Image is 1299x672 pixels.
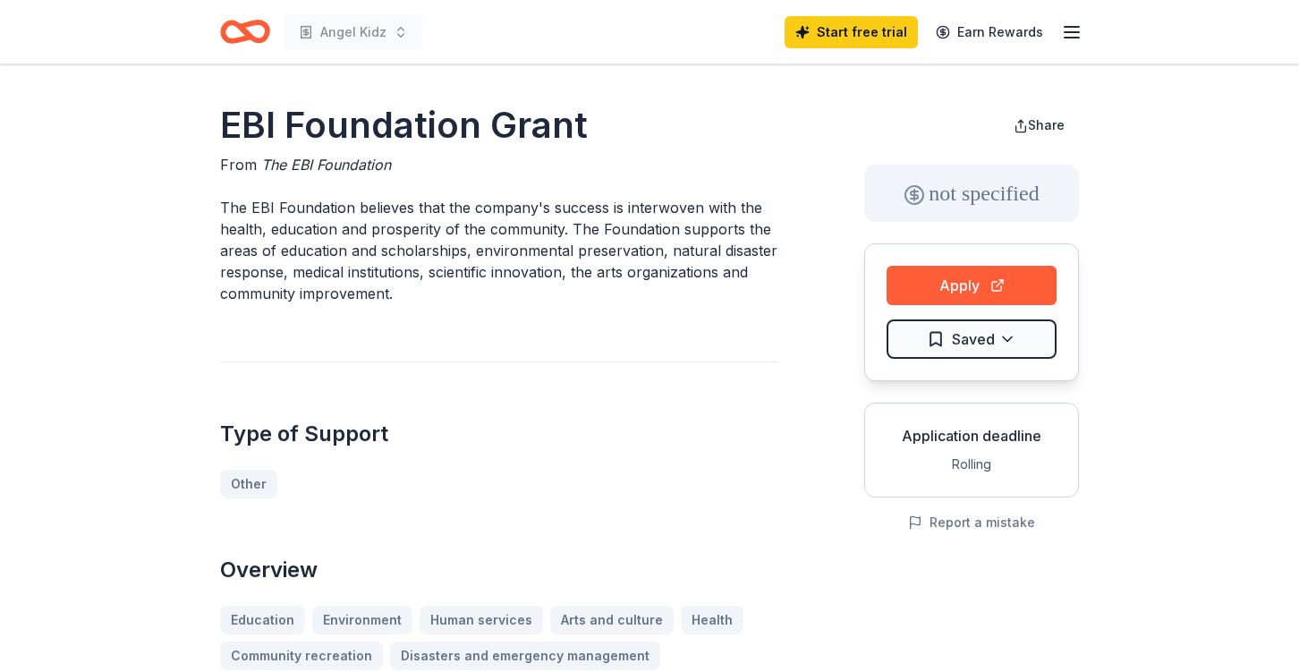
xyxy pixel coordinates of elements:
[220,470,277,498] a: Other
[879,454,1064,475] div: Rolling
[887,319,1057,359] button: Saved
[864,165,1079,222] div: not specified
[220,154,778,175] div: From
[261,156,391,174] span: The EBI Foundation
[284,14,422,50] button: Angel Kidz
[908,512,1035,533] button: Report a mistake
[220,556,778,584] h2: Overview
[785,16,918,48] a: Start free trial
[220,420,778,448] h2: Type of Support
[1028,117,1065,132] span: Share
[887,266,1057,305] button: Apply
[999,107,1079,143] button: Share
[952,327,995,351] span: Saved
[220,100,778,150] h1: EBI Foundation Grant
[320,21,386,43] span: Angel Kidz
[220,197,778,304] p: The EBI Foundation believes that the company's success is interwoven with the health, education a...
[879,425,1064,447] div: Application deadline
[220,11,270,53] a: Home
[925,16,1054,48] a: Earn Rewards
